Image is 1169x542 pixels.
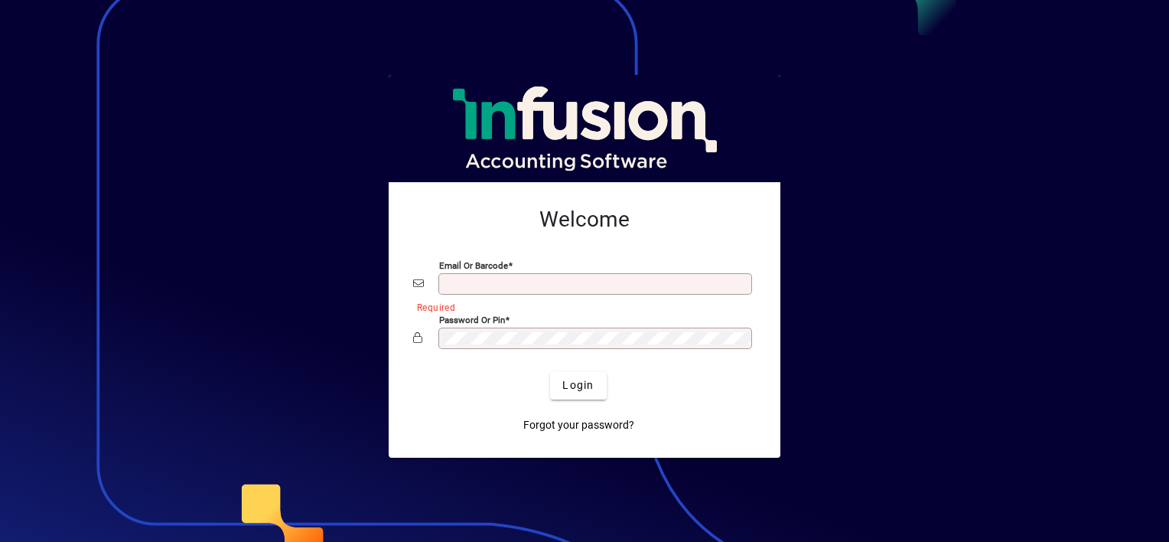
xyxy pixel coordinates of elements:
[562,377,594,393] span: Login
[417,299,744,315] mat-error: Required
[413,207,756,233] h2: Welcome
[550,372,606,400] button: Login
[439,314,505,325] mat-label: Password or Pin
[517,412,640,439] a: Forgot your password?
[439,260,508,270] mat-label: Email or Barcode
[523,417,634,433] span: Forgot your password?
